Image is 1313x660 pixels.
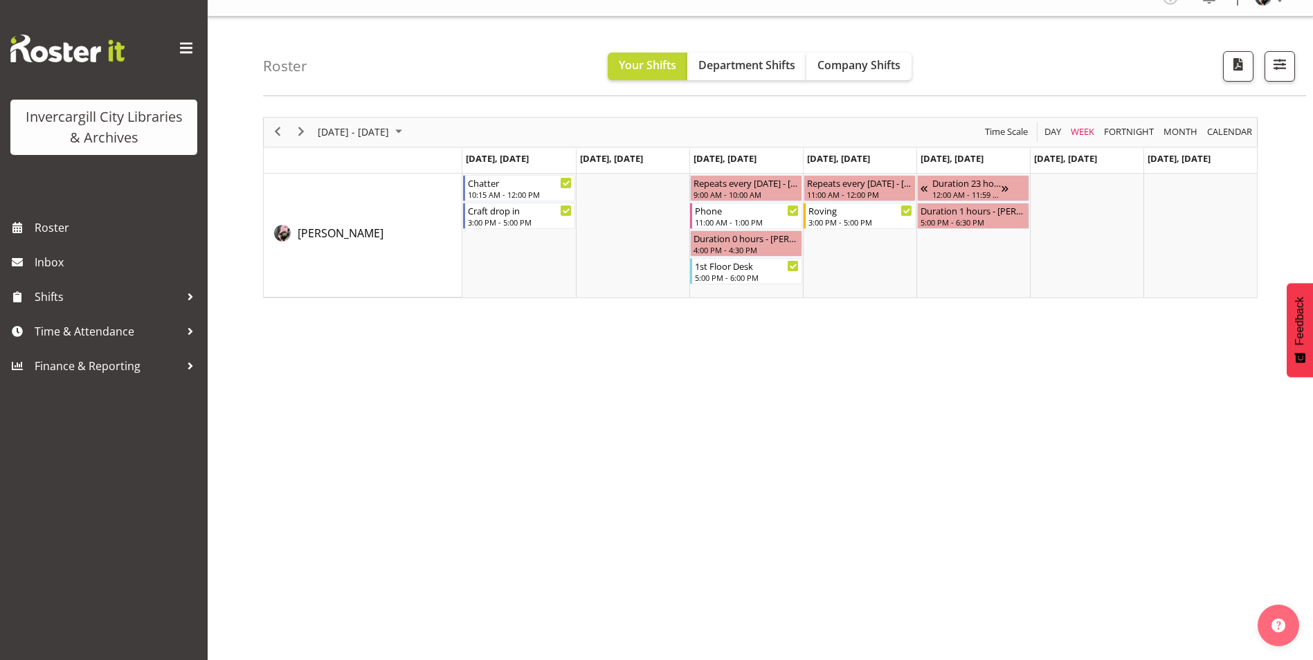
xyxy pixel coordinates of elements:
[313,118,410,147] div: October 06 - 12, 2025
[316,123,408,140] button: September 2025
[690,230,802,257] div: Keyu Chen"s event - Duration 0 hours - Keyu Chen Begin From Wednesday, October 8, 2025 at 4:00:00...
[1205,123,1255,140] button: Month
[1161,123,1200,140] button: Timeline Month
[35,252,201,273] span: Inbox
[807,176,912,190] div: Repeats every [DATE] - [PERSON_NAME]
[1042,123,1064,140] button: Timeline Day
[298,226,383,241] span: [PERSON_NAME]
[463,203,575,229] div: Keyu Chen"s event - Craft drop in Begin From Monday, October 6, 2025 at 3:00:00 PM GMT+13:00 Ends...
[690,203,802,229] div: Keyu Chen"s event - Phone Begin From Wednesday, October 8, 2025 at 11:00:00 AM GMT+13:00 Ends At ...
[266,118,289,147] div: previous period
[24,107,183,148] div: Invercargill City Libraries & Archives
[468,189,572,200] div: 10:15 AM - 12:00 PM
[690,258,802,284] div: Keyu Chen"s event - 1st Floor Desk Begin From Wednesday, October 8, 2025 at 5:00:00 PM GMT+13:00 ...
[35,356,180,376] span: Finance & Reporting
[694,231,799,245] div: Duration 0 hours - [PERSON_NAME]
[35,217,201,238] span: Roster
[806,53,912,80] button: Company Shifts
[690,175,802,201] div: Keyu Chen"s event - Repeats every wednesday - Keyu Chen Begin From Wednesday, October 8, 2025 at ...
[264,174,462,297] td: Keyu Chen resource
[807,152,870,165] span: [DATE], [DATE]
[463,175,575,201] div: Keyu Chen"s event - Chatter Begin From Monday, October 6, 2025 at 10:15:00 AM GMT+13:00 Ends At M...
[298,225,383,241] a: [PERSON_NAME]
[694,244,799,255] div: 4:00 PM - 4:30 PM
[263,58,307,74] h4: Roster
[917,203,1029,229] div: Keyu Chen"s event - Duration 1 hours - Keyu Chen Begin From Friday, October 10, 2025 at 5:00:00 P...
[1162,123,1199,140] span: Month
[1043,123,1062,140] span: Day
[468,203,572,217] div: Craft drop in
[921,152,984,165] span: [DATE], [DATE]
[694,152,757,165] span: [DATE], [DATE]
[1265,51,1295,82] button: Filter Shifts
[462,174,1257,297] table: Timeline Week of October 7, 2025
[695,272,799,283] div: 5:00 PM - 6:00 PM
[695,203,799,217] div: Phone
[808,217,912,228] div: 3:00 PM - 5:00 PM
[932,189,1002,200] div: 12:00 AM - 11:59 PM
[468,176,572,190] div: Chatter
[1294,297,1306,345] span: Feedback
[1271,618,1285,632] img: help-xxl-2.png
[804,203,916,229] div: Keyu Chen"s event - Roving Begin From Thursday, October 9, 2025 at 3:00:00 PM GMT+13:00 Ends At T...
[804,175,916,201] div: Keyu Chen"s event - Repeats every thursday - Keyu Chen Begin From Thursday, October 9, 2025 at 11...
[695,259,799,273] div: 1st Floor Desk
[10,35,125,62] img: Rosterit website logo
[263,117,1258,298] div: Timeline Week of October 7, 2025
[269,123,287,140] button: Previous
[695,217,799,228] div: 11:00 AM - 1:00 PM
[1223,51,1253,82] button: Download a PDF of the roster according to the set date range.
[921,217,1026,228] div: 5:00 PM - 6:30 PM
[698,57,795,73] span: Department Shifts
[807,189,912,200] div: 11:00 AM - 12:00 PM
[1103,123,1155,140] span: Fortnight
[983,123,1031,140] button: Time Scale
[466,152,529,165] span: [DATE], [DATE]
[917,175,1029,201] div: Keyu Chen"s event - Duration 23 hours - Keyu Chen Begin From Friday, October 10, 2025 at 12:00:00...
[921,203,1026,217] div: Duration 1 hours - [PERSON_NAME]
[1206,123,1253,140] span: calendar
[687,53,806,80] button: Department Shifts
[35,321,180,342] span: Time & Attendance
[1034,152,1097,165] span: [DATE], [DATE]
[932,176,1002,190] div: Duration 23 hours - [PERSON_NAME]
[35,286,180,307] span: Shifts
[694,189,799,200] div: 9:00 AM - 10:00 AM
[316,123,390,140] span: [DATE] - [DATE]
[694,176,799,190] div: Repeats every [DATE] - [PERSON_NAME]
[984,123,1029,140] span: Time Scale
[468,217,572,228] div: 3:00 PM - 5:00 PM
[619,57,676,73] span: Your Shifts
[292,123,311,140] button: Next
[1287,283,1313,377] button: Feedback - Show survey
[1069,123,1096,140] span: Week
[817,57,900,73] span: Company Shifts
[808,203,912,217] div: Roving
[580,152,643,165] span: [DATE], [DATE]
[289,118,313,147] div: next period
[1102,123,1157,140] button: Fortnight
[1148,152,1211,165] span: [DATE], [DATE]
[1069,123,1097,140] button: Timeline Week
[608,53,687,80] button: Your Shifts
